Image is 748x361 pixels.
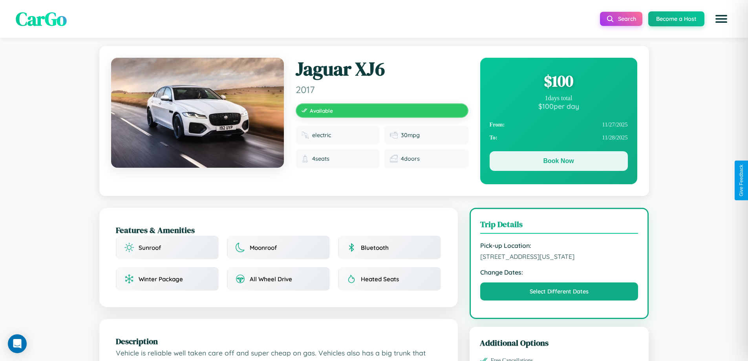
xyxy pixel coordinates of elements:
[648,11,704,26] button: Become a Host
[111,58,284,168] img: Jaguar XJ6 2017
[480,253,638,260] span: [STREET_ADDRESS][US_STATE]
[361,275,399,283] span: Heated Seats
[16,6,67,32] span: CarGo
[301,155,309,163] img: Seats
[139,244,161,251] span: Sunroof
[116,335,441,347] h2: Description
[480,242,638,249] strong: Pick-up Location:
[490,102,628,110] div: $ 100 per day
[390,155,398,163] img: Doors
[139,275,183,283] span: Winter Package
[618,15,636,22] span: Search
[490,95,628,102] div: 1 days total
[296,58,468,81] h1: Jaguar XJ6
[401,132,420,139] span: 30 mpg
[490,151,628,171] button: Book Now
[480,218,638,234] h3: Trip Details
[480,337,639,348] h3: Additional Options
[250,244,277,251] span: Moonroof
[490,70,628,92] div: $ 100
[116,224,441,236] h2: Features & Amenities
[401,155,420,162] span: 4 doors
[600,12,642,26] button: Search
[312,132,331,139] span: electric
[710,8,732,30] button: Open menu
[490,131,628,144] div: 11 / 28 / 2025
[310,107,333,114] span: Available
[739,165,744,196] div: Give Feedback
[312,155,329,162] span: 4 seats
[490,134,497,141] strong: To:
[8,334,27,353] div: Open Intercom Messenger
[390,131,398,139] img: Fuel efficiency
[490,118,628,131] div: 11 / 27 / 2025
[301,131,309,139] img: Fuel type
[490,121,505,128] strong: From:
[250,275,292,283] span: All Wheel Drive
[480,282,638,301] button: Select Different Dates
[361,244,389,251] span: Bluetooth
[296,84,468,95] span: 2017
[480,268,638,276] strong: Change Dates:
